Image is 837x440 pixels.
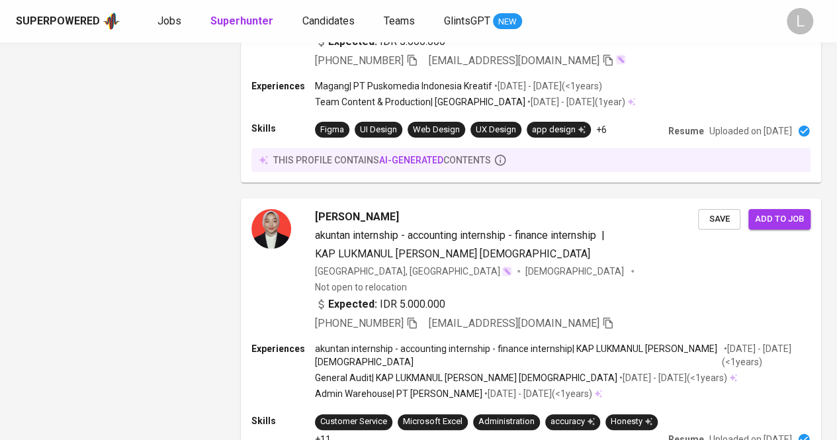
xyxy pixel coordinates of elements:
[413,124,460,136] div: Web Design
[16,14,100,29] div: Superpowered
[444,13,522,30] a: GlintsGPT NEW
[478,416,535,428] div: Administration
[698,209,740,230] button: Save
[482,387,592,400] p: • [DATE] - [DATE] ( <1 years )
[273,154,491,167] p: this profile contains contents
[709,124,792,138] p: Uploaded on [DATE]
[492,79,602,93] p: • [DATE] - [DATE] ( <1 years )
[525,95,625,109] p: • [DATE] - [DATE] ( 1 year )
[360,124,397,136] div: UI Design
[315,247,590,260] span: KAP LUKMANUL [PERSON_NAME] [DEMOGRAPHIC_DATA]
[444,15,490,27] span: GlintsGPT
[748,209,811,230] button: Add to job
[16,11,120,31] a: Superpoweredapp logo
[755,212,804,227] span: Add to job
[315,281,407,294] p: Not open to relocation
[251,79,315,93] p: Experiences
[315,371,617,384] p: General Audit | KAP LUKMANUL [PERSON_NAME] [DEMOGRAPHIC_DATA]
[525,265,626,278] span: [DEMOGRAPHIC_DATA]
[722,342,811,369] p: • [DATE] - [DATE] ( <1 years )
[429,54,599,67] span: [EMAIL_ADDRESS][DOMAIN_NAME]
[315,229,596,242] span: akuntan internship - accounting internship - finance internship
[251,209,291,249] img: 4470d34c9739dd6351d1a3f08f2e472a.jpg
[315,387,482,400] p: Admin Warehouse | PT [PERSON_NAME]
[251,342,315,355] p: Experiences
[320,416,387,428] div: Customer Service
[103,11,120,31] img: app logo
[476,124,516,136] div: UX Design
[611,416,652,428] div: Honesty
[384,13,418,30] a: Teams
[315,79,492,93] p: Magang | PT Puskomedia Indonesia Kreatif
[320,124,344,136] div: Figma
[596,123,607,136] p: +6
[302,15,355,27] span: Candidates
[617,371,727,384] p: • [DATE] - [DATE] ( <1 years )
[403,416,463,428] div: Microsoft Excel
[551,416,595,428] div: accuracy
[502,266,512,277] img: magic_wand.svg
[251,414,315,427] p: Skills
[315,342,722,369] p: akuntan internship - accounting internship - finance internship | KAP LUKMANUL [PERSON_NAME] [DEM...
[315,54,404,67] span: [PHONE_NUMBER]
[210,13,276,30] a: Superhunter
[315,317,404,330] span: [PHONE_NUMBER]
[315,265,512,278] div: [GEOGRAPHIC_DATA], [GEOGRAPHIC_DATA]
[384,15,415,27] span: Teams
[668,124,704,138] p: Resume
[601,228,605,243] span: |
[379,155,443,165] span: AI-generated
[157,13,184,30] a: Jobs
[705,212,734,227] span: Save
[251,122,315,135] p: Skills
[615,54,626,65] img: magic_wand.svg
[315,95,525,109] p: Team Content & Production | [GEOGRAPHIC_DATA]
[315,296,445,312] div: IDR 5.000.000
[328,296,377,312] b: Expected:
[532,124,586,136] div: app design
[493,15,522,28] span: NEW
[210,15,273,27] b: Superhunter
[315,209,399,225] span: [PERSON_NAME]
[302,13,357,30] a: Candidates
[157,15,181,27] span: Jobs
[429,317,599,330] span: [EMAIL_ADDRESS][DOMAIN_NAME]
[787,8,813,34] div: L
